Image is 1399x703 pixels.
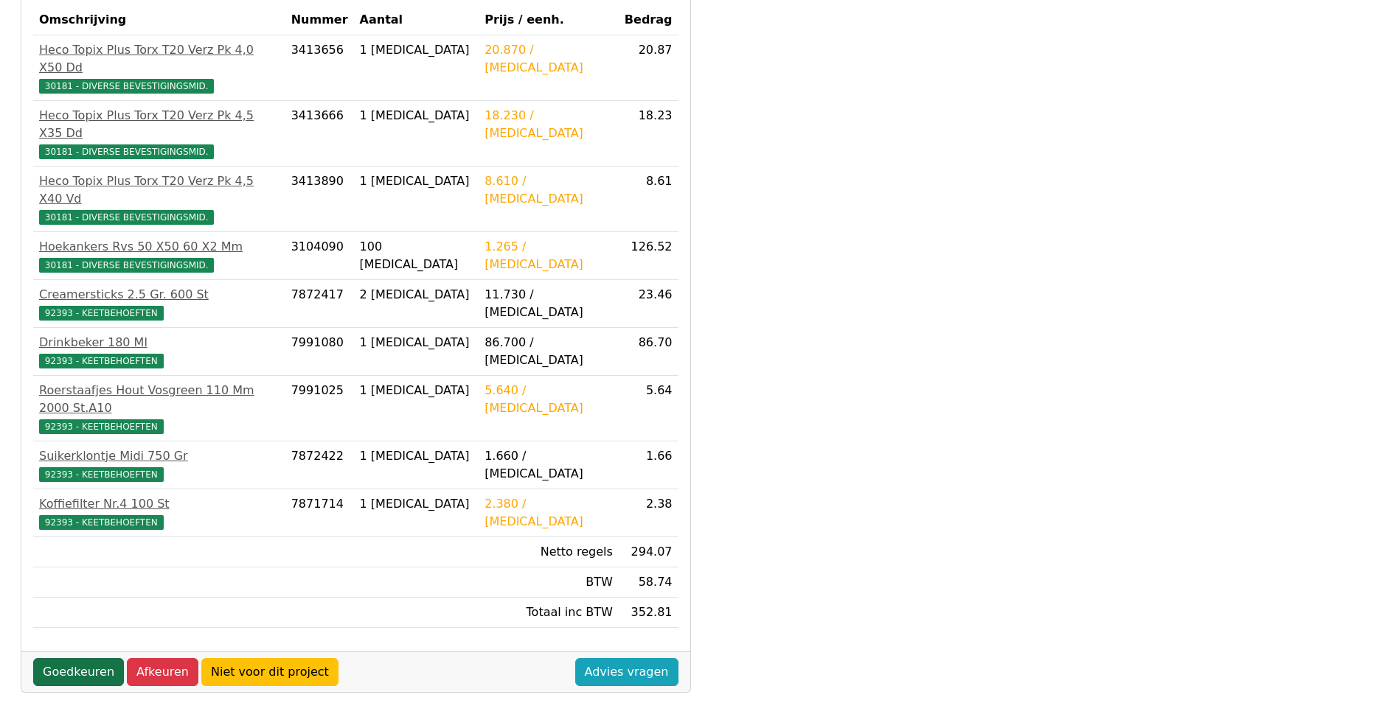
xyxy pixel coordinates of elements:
td: 18.23 [619,101,678,167]
span: 92393 - KEETBEHOEFTEN [39,354,164,368]
td: 86.70 [619,328,678,376]
td: 7872422 [285,441,354,489]
div: 1 [MEDICAL_DATA] [360,495,473,513]
td: 3413666 [285,101,354,167]
td: 8.61 [619,167,678,232]
div: Koffiefilter Nr.4 100 St [39,495,280,513]
div: Hoekankers Rvs 50 X50 60 X2 Mm [39,238,280,256]
td: 126.52 [619,232,678,280]
th: Nummer [285,5,354,35]
td: 7872417 [285,280,354,328]
a: Afkeuren [127,658,198,686]
td: 7871714 [285,489,354,537]
span: 92393 - KEETBEHOEFTEN [39,467,164,482]
div: 11.730 / [MEDICAL_DATA] [485,286,613,321]
div: Suikerklontje Midi 750 Gr [39,447,280,465]
th: Prijs / eenh. [479,5,619,35]
td: 3413890 [285,167,354,232]
div: 1.660 / [MEDICAL_DATA] [485,447,613,483]
div: Heco Topix Plus Torx T20 Verz Pk 4,5 X40 Vd [39,172,280,208]
a: Hoekankers Rvs 50 X50 60 X2 Mm30181 - DIVERSE BEVESTIGINGSMID. [39,238,280,273]
div: Creamersticks 2.5 Gr. 600 St [39,286,280,304]
div: 100 [MEDICAL_DATA] [360,238,473,273]
span: 30181 - DIVERSE BEVESTIGINGSMID. [39,258,214,273]
a: Roerstaafjes Hout Vosgreen 110 Mm 2000 St.A1092393 - KEETBEHOEFTEN [39,382,280,435]
div: 2.380 / [MEDICAL_DATA] [485,495,613,531]
a: Heco Topix Plus Torx T20 Verz Pk 4,0 X50 Dd30181 - DIVERSE BEVESTIGINGSMID. [39,41,280,94]
td: 1.66 [619,441,678,489]
td: 3104090 [285,232,354,280]
a: Niet voor dit project [201,658,339,686]
div: Heco Topix Plus Torx T20 Verz Pk 4,0 X50 Dd [39,41,280,77]
th: Aantal [354,5,479,35]
td: Netto regels [479,537,619,567]
span: 92393 - KEETBEHOEFTEN [39,306,164,321]
div: 1 [MEDICAL_DATA] [360,334,473,351]
td: 2.38 [619,489,678,537]
div: 1.265 / [MEDICAL_DATA] [485,238,613,273]
td: 5.64 [619,376,678,441]
div: 2 [MEDICAL_DATA] [360,286,473,304]
a: Suikerklontje Midi 750 Gr92393 - KEETBEHOEFTEN [39,447,280,483]
span: 92393 - KEETBEHOEFTEN [39,419,164,434]
a: Advies vragen [575,658,678,686]
td: 7991080 [285,328,354,376]
div: 1 [MEDICAL_DATA] [360,172,473,190]
td: 20.87 [619,35,678,101]
td: 7991025 [285,376,354,441]
td: 58.74 [619,567,678,598]
a: Heco Topix Plus Torx T20 Verz Pk 4,5 X35 Dd30181 - DIVERSE BEVESTIGINGSMID. [39,107,280,160]
a: Creamersticks 2.5 Gr. 600 St92393 - KEETBEHOEFTEN [39,286,280,321]
div: Drinkbeker 180 Ml [39,334,280,351]
td: BTW [479,567,619,598]
span: 30181 - DIVERSE BEVESTIGINGSMID. [39,210,214,225]
td: 294.07 [619,537,678,567]
td: 3413656 [285,35,354,101]
td: 352.81 [619,598,678,628]
div: Roerstaafjes Hout Vosgreen 110 Mm 2000 St.A10 [39,382,280,417]
th: Omschrijving [33,5,285,35]
td: 23.46 [619,280,678,328]
span: 92393 - KEETBEHOEFTEN [39,515,164,530]
th: Bedrag [619,5,678,35]
a: Koffiefilter Nr.4 100 St92393 - KEETBEHOEFTEN [39,495,280,531]
div: 1 [MEDICAL_DATA] [360,447,473,465]
a: Drinkbeker 180 Ml92393 - KEETBEHOEFTEN [39,334,280,369]
span: 30181 - DIVERSE BEVESTIGINGSMID. [39,79,214,94]
span: 30181 - DIVERSE BEVESTIGINGSMID. [39,144,214,159]
div: 1 [MEDICAL_DATA] [360,41,473,59]
div: 8.610 / [MEDICAL_DATA] [485,172,613,208]
div: 20.870 / [MEDICAL_DATA] [485,41,613,77]
div: 5.640 / [MEDICAL_DATA] [485,382,613,417]
div: 86.700 / [MEDICAL_DATA] [485,334,613,369]
div: Heco Topix Plus Torx T20 Verz Pk 4,5 X35 Dd [39,107,280,142]
a: Goedkeuren [33,658,124,686]
div: 1 [MEDICAL_DATA] [360,382,473,399]
td: Totaal inc BTW [479,598,619,628]
a: Heco Topix Plus Torx T20 Verz Pk 4,5 X40 Vd30181 - DIVERSE BEVESTIGINGSMID. [39,172,280,225]
div: 1 [MEDICAL_DATA] [360,107,473,125]
div: 18.230 / [MEDICAL_DATA] [485,107,613,142]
